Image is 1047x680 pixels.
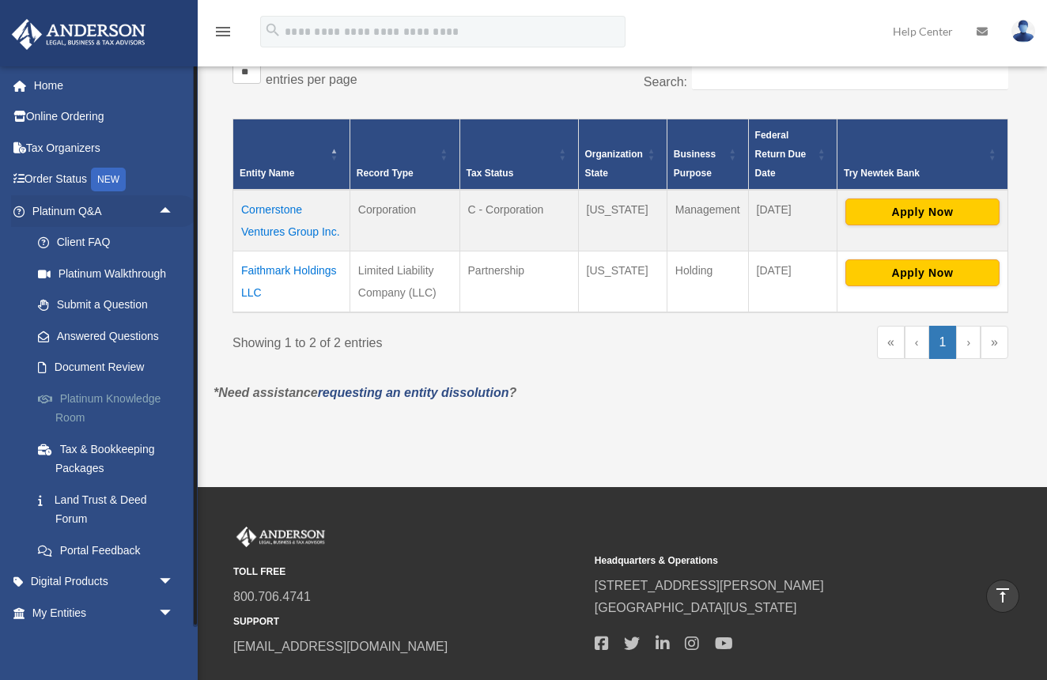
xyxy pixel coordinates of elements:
[214,22,232,41] i: menu
[11,164,198,196] a: Order StatusNEW
[350,190,459,251] td: Corporation
[578,251,667,312] td: [US_STATE]
[22,535,198,566] a: Portal Feedback
[981,326,1008,359] a: Last
[578,190,667,251] td: [US_STATE]
[755,130,807,179] span: Federal Return Due Date
[11,597,190,629] a: My Entitiesarrow_drop_down
[748,119,837,190] th: Federal Return Due Date: Activate to sort
[233,251,350,312] td: Faithmark Holdings LLC
[595,601,797,614] a: [GEOGRAPHIC_DATA][US_STATE]
[350,251,459,312] td: Limited Liability Company (LLC)
[644,75,687,89] label: Search:
[11,132,198,164] a: Tax Organizers
[318,386,509,399] a: requesting an entity dissolution
[233,614,584,630] small: SUPPORT
[905,326,929,359] a: Previous
[667,119,748,190] th: Business Purpose: Activate to sort
[956,326,981,359] a: Next
[667,251,748,312] td: Holding
[459,119,578,190] th: Tax Status: Activate to sort
[214,386,516,399] em: *Need assistance ?
[22,383,198,433] a: Platinum Knowledge Room
[595,553,945,569] small: Headquarters & Operations
[929,326,957,359] a: 1
[748,251,837,312] td: [DATE]
[459,251,578,312] td: Partnership
[595,579,824,592] a: [STREET_ADDRESS][PERSON_NAME]
[22,227,198,259] a: Client FAQ
[22,433,198,484] a: Tax & Bookkeeping Packages
[877,326,905,359] a: First
[7,19,150,50] img: Anderson Advisors Platinum Portal
[845,198,1000,225] button: Apply Now
[233,590,311,603] a: 800.706.4741
[22,289,198,321] a: Submit a Question
[232,326,609,354] div: Showing 1 to 2 of 2 entries
[22,352,198,383] a: Document Review
[350,119,459,190] th: Record Type: Activate to sort
[233,564,584,580] small: TOLL FREE
[22,258,198,289] a: Platinum Walkthrough
[993,586,1012,605] i: vertical_align_top
[158,597,190,629] span: arrow_drop_down
[748,190,837,251] td: [DATE]
[11,566,198,598] a: Digital Productsarrow_drop_down
[845,259,1000,286] button: Apply Now
[11,101,198,133] a: Online Ordering
[233,640,448,653] a: [EMAIL_ADDRESS][DOMAIN_NAME]
[240,168,294,179] span: Entity Name
[578,119,667,190] th: Organization State: Activate to sort
[674,149,716,179] span: Business Purpose
[585,149,643,179] span: Organization State
[837,119,1007,190] th: Try Newtek Bank : Activate to sort
[357,168,414,179] span: Record Type
[467,168,514,179] span: Tax Status
[22,320,198,352] a: Answered Questions
[158,566,190,599] span: arrow_drop_down
[22,484,198,535] a: Land Trust & Deed Forum
[11,70,198,101] a: Home
[91,168,126,191] div: NEW
[1011,20,1035,43] img: User Pic
[986,580,1019,613] a: vertical_align_top
[233,119,350,190] th: Entity Name: Activate to invert sorting
[233,190,350,251] td: Cornerstone Ventures Group Inc.
[266,73,357,86] label: entries per page
[158,195,190,228] span: arrow_drop_up
[233,527,328,547] img: Anderson Advisors Platinum Portal
[459,190,578,251] td: C - Corporation
[667,190,748,251] td: Management
[844,164,984,183] div: Try Newtek Bank
[11,195,198,227] a: Platinum Q&Aarrow_drop_up
[264,21,282,39] i: search
[214,28,232,41] a: menu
